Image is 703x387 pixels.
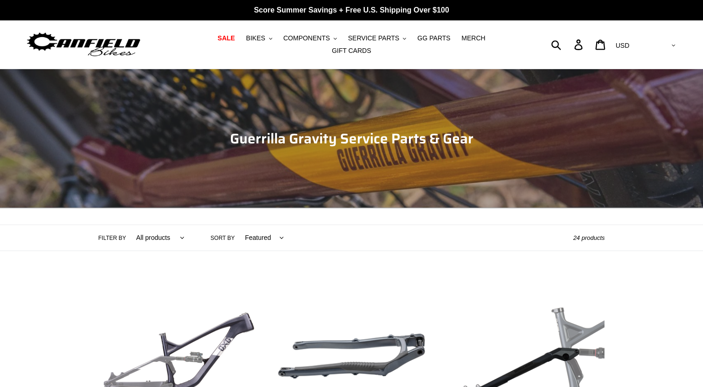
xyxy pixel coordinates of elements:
[343,32,411,45] button: SERVICE PARTS
[283,34,330,42] span: COMPONENTS
[242,32,277,45] button: BIKES
[348,34,399,42] span: SERVICE PARTS
[246,34,265,42] span: BIKES
[210,234,235,242] label: Sort by
[230,128,473,149] span: Guerrilla Gravity Service Parts & Gear
[413,32,455,45] a: GG PARTS
[213,32,239,45] a: SALE
[332,47,371,55] span: GIFT CARDS
[279,32,342,45] button: COMPONENTS
[556,34,580,55] input: Search
[217,34,235,42] span: SALE
[99,234,126,242] label: Filter by
[26,30,142,59] img: Canfield Bikes
[573,234,605,241] span: 24 products
[461,34,485,42] span: MERCH
[457,32,490,45] a: MERCH
[417,34,450,42] span: GG PARTS
[327,45,376,57] a: GIFT CARDS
